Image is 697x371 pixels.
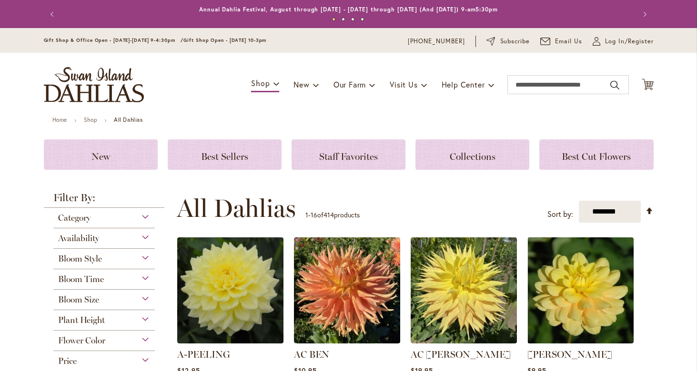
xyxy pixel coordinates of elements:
[58,335,105,346] span: Flower Color
[58,315,105,325] span: Plant Height
[323,210,334,219] span: 414
[527,237,634,343] img: AHOY MATEY
[58,294,99,305] span: Bloom Size
[294,336,400,345] a: AC BEN
[294,237,400,343] img: AC BEN
[294,349,329,360] a: AC BEN
[415,139,529,170] a: Collections
[251,78,270,88] span: Shop
[311,210,317,219] span: 16
[539,139,653,170] a: Best Cut Flowers
[411,336,517,345] a: AC Jeri
[332,18,335,21] button: 1 of 4
[411,237,517,343] img: AC Jeri
[390,79,417,89] span: Visit Us
[593,37,654,46] a: Log In/Register
[183,37,266,43] span: Gift Shop Open - [DATE] 10-3pm
[199,6,498,13] a: Annual Dahlia Festival, August through [DATE] - [DATE] through [DATE] (And [DATE]) 9-am5:30pm
[527,336,634,345] a: AHOY MATEY
[351,18,354,21] button: 3 of 4
[201,151,248,162] span: Best Sellers
[527,349,612,360] a: [PERSON_NAME]
[305,207,360,223] p: - of products
[555,37,582,46] span: Email Us
[562,151,631,162] span: Best Cut Flowers
[44,193,165,208] strong: Filter By:
[58,213,91,223] span: Category
[500,37,530,46] span: Subscribe
[44,139,158,170] a: New
[168,139,282,170] a: Best Sellers
[91,151,110,162] span: New
[44,5,63,24] button: Previous
[635,5,654,24] button: Next
[547,205,573,223] label: Sort by:
[305,210,308,219] span: 1
[58,356,77,366] span: Price
[52,116,67,123] a: Home
[114,116,143,123] strong: All Dahlias
[293,79,309,89] span: New
[361,18,364,21] button: 4 of 4
[442,79,485,89] span: Help Center
[177,349,230,360] a: A-PEELING
[486,37,530,46] a: Subscribe
[450,151,495,162] span: Collections
[319,151,378,162] span: Staff Favorites
[292,139,405,170] a: Staff Favorites
[177,237,283,343] img: A-Peeling
[342,18,345,21] button: 2 of 4
[605,37,654,46] span: Log In/Register
[540,37,582,46] a: Email Us
[58,254,102,264] span: Bloom Style
[333,79,366,89] span: Our Farm
[58,233,99,244] span: Availability
[84,116,97,123] a: Shop
[177,336,283,345] a: A-Peeling
[408,37,465,46] a: [PHONE_NUMBER]
[44,67,144,102] a: store logo
[177,194,296,223] span: All Dahlias
[58,274,104,284] span: Bloom Time
[44,37,184,43] span: Gift Shop & Office Open - [DATE]-[DATE] 9-4:30pm /
[411,349,511,360] a: AC [PERSON_NAME]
